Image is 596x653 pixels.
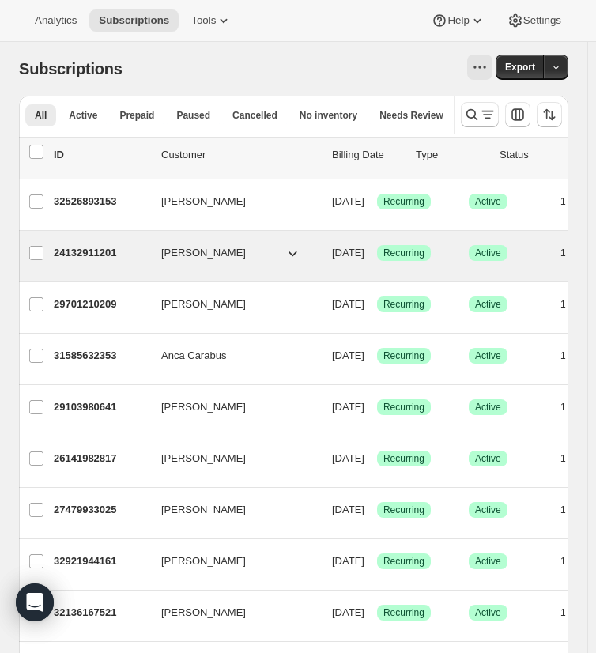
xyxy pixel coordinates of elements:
span: Cancelled [232,109,277,122]
p: 29701210209 [54,296,149,312]
div: Type [416,147,487,163]
button: Tools [182,9,241,32]
span: 1 item [560,349,587,362]
button: Sort the results [537,102,562,127]
span: 1 item [560,606,587,619]
span: Active [475,195,501,208]
div: Open Intercom Messenger [16,583,54,621]
button: Settings [498,9,571,32]
p: 32526893153 [54,194,149,209]
span: [DATE] [332,504,364,515]
button: [PERSON_NAME] [152,497,310,523]
span: Recurring [383,504,424,516]
span: [DATE] [332,349,364,361]
span: Tools [191,14,216,27]
span: [PERSON_NAME] [161,605,246,621]
button: [PERSON_NAME] [152,600,310,625]
span: Recurring [383,555,424,568]
span: Active [475,298,501,311]
button: Help [422,9,494,32]
span: Recurring [383,349,424,362]
span: [PERSON_NAME] [161,451,246,466]
span: [PERSON_NAME] [161,245,246,261]
span: [DATE] [332,401,364,413]
span: 1 item [560,504,587,516]
span: Anca Carabus [161,348,226,364]
span: [DATE] [332,452,364,464]
span: Active [475,349,501,362]
button: Export [496,55,545,80]
span: 1 item [560,195,587,208]
button: Customize table column order and visibility [505,102,530,127]
span: 1 item [560,247,587,259]
span: Recurring [383,298,424,311]
span: Recurring [383,195,424,208]
p: 32136167521 [54,605,149,621]
span: [DATE] [332,195,364,207]
span: Subscriptions [19,60,123,77]
span: Recurring [383,401,424,413]
p: 29103980641 [54,399,149,415]
p: Customer [161,147,319,163]
button: [PERSON_NAME] [152,549,310,574]
span: All [35,109,47,122]
span: Recurring [383,606,424,619]
button: [PERSON_NAME] [152,394,310,420]
button: Search and filter results [461,102,499,127]
span: Recurring [383,452,424,465]
span: [PERSON_NAME] [161,194,246,209]
span: Active [475,606,501,619]
button: View actions for Subscriptions [467,55,492,80]
span: [PERSON_NAME] [161,553,246,569]
span: Active [475,555,501,568]
button: [PERSON_NAME] [152,189,310,214]
span: Recurring [383,247,424,259]
span: Help [447,14,469,27]
span: Paused [176,109,210,122]
span: Settings [523,14,561,27]
span: Active [475,504,501,516]
span: [DATE] [332,298,364,310]
span: 1 item [560,298,587,311]
p: 27479933025 [54,502,149,518]
span: Active [475,401,501,413]
span: [PERSON_NAME] [161,502,246,518]
p: ID [54,147,149,163]
span: Active [475,452,501,465]
span: Needs Review [379,109,443,122]
span: 1 item [560,401,587,413]
button: Anca Carabus [152,343,310,368]
button: Analytics [25,9,86,32]
span: Subscriptions [99,14,169,27]
span: 1 item [560,555,587,568]
span: Active [475,247,501,259]
button: [PERSON_NAME] [152,292,310,317]
p: 32921944161 [54,553,149,569]
span: Active [69,109,97,122]
span: No inventory [300,109,357,122]
button: Subscriptions [89,9,179,32]
p: 26141982817 [54,451,149,466]
span: Prepaid [119,109,154,122]
span: Export [505,61,535,74]
p: Status [500,147,571,163]
span: [DATE] [332,555,364,567]
p: 31585632353 [54,348,149,364]
p: Billing Date [332,147,403,163]
span: 1 item [560,452,587,465]
span: [PERSON_NAME] [161,399,246,415]
span: [DATE] [332,247,364,259]
button: [PERSON_NAME] [152,446,310,471]
span: Analytics [35,14,77,27]
span: [PERSON_NAME] [161,296,246,312]
span: [DATE] [332,606,364,618]
button: [PERSON_NAME] [152,240,310,266]
p: 24132911201 [54,245,149,261]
